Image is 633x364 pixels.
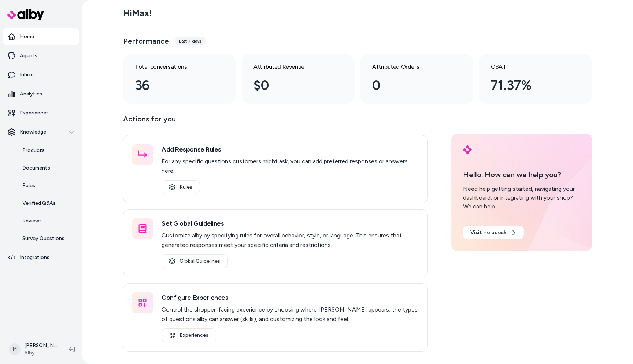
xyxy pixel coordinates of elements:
a: Rules [162,180,200,194]
button: M[PERSON_NAME]Alby [4,338,63,361]
p: Home [20,33,34,40]
h3: Set Global Guidelines [162,218,419,229]
h3: Total conversations [135,62,212,71]
h2: Hi Max ! [123,8,152,19]
h3: Configure Experiences [162,292,419,303]
p: Control the shopper-facing experience by choosing where [PERSON_NAME] appears, the types of quest... [162,305,419,324]
p: Knowledge [20,128,46,136]
a: Analytics [3,85,79,103]
p: Hello. How can we help you? [463,169,580,180]
div: 36 [135,76,212,95]
p: Survey Questions [22,235,64,242]
button: Knowledge [3,123,79,141]
a: Total conversations 36 [123,54,236,104]
a: Experiences [3,104,79,122]
a: Verified Q&As [15,194,79,212]
a: Experiences [162,328,216,342]
h3: CSAT [491,62,569,71]
p: Agents [20,52,37,59]
a: Attributed Revenue $0 [242,54,355,104]
p: Actions for you [123,113,428,131]
p: Reviews [22,217,42,225]
img: alby Logo [7,9,44,20]
h3: Attributed Revenue [253,62,331,71]
p: [PERSON_NAME] [24,342,57,349]
a: Integrations [3,249,79,266]
a: Visit Helpdesk [463,226,524,239]
a: Rules [15,177,79,194]
img: alby Logo [463,145,472,154]
a: Reviews [15,212,79,230]
span: M [9,343,21,355]
p: Inbox [20,71,33,79]
h3: Add Response Rules [162,144,419,154]
a: Documents [15,159,79,177]
p: Integrations [20,254,49,261]
p: For any specific questions customers might ask, you can add preferred responses or answers here. [162,157,419,176]
p: Verified Q&As [22,200,56,207]
h3: Performance [123,36,169,46]
p: Customize alby by specifying rules for overall behavior, style, or language. This ensures that ge... [162,231,419,250]
p: Documents [22,164,50,172]
p: Rules [22,182,35,189]
a: Global Guidelines [162,254,228,268]
div: 71.37% [491,76,569,95]
a: Agents [3,47,79,65]
h3: Attributed Orders [372,62,450,71]
div: $0 [253,76,331,95]
a: Survey Questions [15,230,79,247]
p: Experiences [20,109,49,117]
a: CSAT 71.37% [479,54,592,104]
div: 0 [372,76,450,95]
div: Need help getting started, navigating your dashboard, or integrating with your shop? We can help. [463,185,580,211]
p: Analytics [20,90,42,98]
a: Products [15,142,79,159]
a: Inbox [3,66,79,84]
p: Products [22,147,45,154]
a: Home [3,28,79,45]
span: Alby [24,349,57,357]
div: Last 7 days [175,37,206,45]
a: Attributed Orders 0 [360,54,473,104]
